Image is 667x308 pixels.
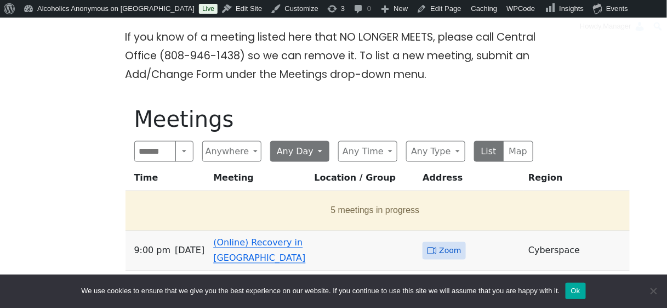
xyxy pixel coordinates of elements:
a: (Online) Recovery in [GEOGRAPHIC_DATA] [213,238,305,264]
span: Manager [603,22,631,30]
td: Cyberspace [524,231,629,271]
button: Search [175,141,193,162]
button: List [474,141,504,162]
button: Ok [566,283,586,299]
th: Address [418,171,524,191]
th: Time [126,171,209,191]
button: 5 meetings in progress [130,195,621,226]
span: 9:00 PM [134,243,171,259]
span: Zoom [439,244,461,258]
input: Search [134,141,176,162]
span: We use cookies to ensure that we give you the best experience on our website. If you continue to ... [81,285,560,296]
span: Insights [560,4,584,13]
p: If you know of a meeting listed here that NO LONGER MEETS, please call Central Office (808-946-14... [126,28,542,84]
th: Meeting [209,171,310,191]
button: Any Time [338,141,397,162]
a: Live [199,4,218,14]
button: Any Day [270,141,329,162]
button: Anywhere [202,141,261,162]
button: Any Type [406,141,465,162]
h1: Meetings [134,106,533,132]
button: Map [503,141,533,162]
th: Region [524,171,629,191]
span: [DATE] [175,243,204,259]
span: No [648,285,659,296]
a: Howdy, [576,18,650,35]
th: Location / Group [310,171,419,191]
